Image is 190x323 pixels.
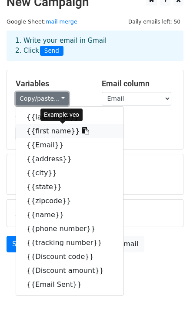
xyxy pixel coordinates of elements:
[16,194,123,208] a: {{zipcode}}
[16,124,123,138] a: {{first name}}
[16,250,123,264] a: {{Discount code}}
[16,110,123,124] a: {{last name}}
[7,236,35,252] a: Send
[40,46,63,56] span: Send
[16,92,69,105] a: Copy/paste...
[16,208,123,222] a: {{name}}
[16,152,123,166] a: {{address}}
[125,18,183,25] a: Daily emails left: 50
[16,138,123,152] a: {{Email}}
[16,180,123,194] a: {{state}}
[7,18,77,25] small: Google Sheet:
[16,278,123,292] a: {{Email Sent}}
[147,281,190,323] iframe: Chat Widget
[46,18,77,25] a: mail merge
[147,281,190,323] div: 聊天小组件
[9,36,181,56] div: 1. Write your email in Gmail 2. Click
[16,222,123,236] a: {{phone number}}
[16,236,123,250] a: {{tracking number}}
[102,79,175,88] h5: Email column
[16,264,123,278] a: {{Discount amount}}
[16,79,89,88] h5: Variables
[40,109,83,121] div: Example: veo
[16,166,123,180] a: {{city}}
[125,17,183,27] span: Daily emails left: 50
